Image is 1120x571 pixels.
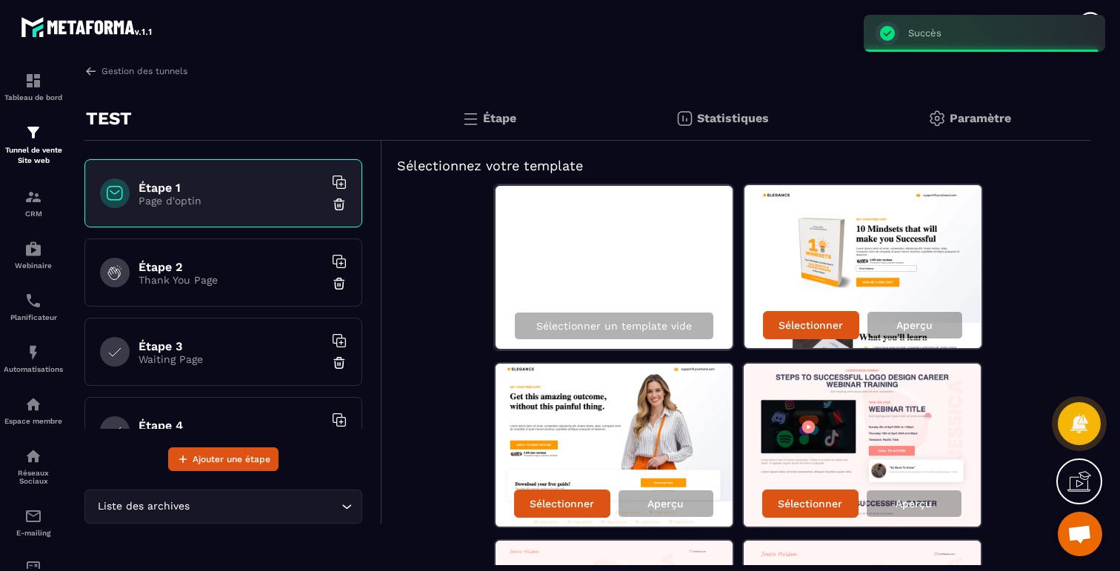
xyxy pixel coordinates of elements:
a: schedulerschedulerPlanificateur [4,281,63,333]
input: Search for option [193,498,338,515]
p: Sélectionner un template vide [536,320,692,332]
img: trash [332,197,347,212]
h5: Sélectionnez votre template [397,156,1076,176]
img: automations [24,240,42,258]
img: image [744,185,981,348]
img: trash [332,355,347,370]
a: automationsautomationsWebinaire [4,229,63,281]
img: email [24,507,42,525]
a: social-networksocial-networkRéseaux Sociaux [4,436,63,496]
a: automationsautomationsEspace membre [4,384,63,436]
a: emailemailE-mailing [4,496,63,548]
img: image [744,364,981,527]
p: Waiting Page [139,353,324,365]
img: social-network [24,447,42,465]
p: Paramètre [950,111,1011,125]
img: stats.20deebd0.svg [676,110,693,127]
span: Ajouter une étape [193,452,270,467]
a: Gestion des tunnels [84,64,187,78]
h6: Étape 2 [139,260,324,274]
img: scheduler [24,292,42,310]
img: logo [21,13,154,40]
h6: Étape 3 [139,339,324,353]
a: formationformationTableau de bord [4,61,63,113]
p: Étape [483,111,516,125]
img: formation [24,188,42,206]
h6: Étape 1 [139,181,324,195]
p: Sélectionner [778,498,842,510]
div: Search for option [84,490,362,524]
p: Planificateur [4,313,63,321]
a: automationsautomationsAutomatisations [4,333,63,384]
p: E-mailing [4,529,63,537]
h6: Étape 4 [139,418,324,433]
img: bars.0d591741.svg [461,110,479,127]
div: Ouvrir le chat [1058,512,1102,556]
img: formation [24,124,42,141]
p: Espace membre [4,417,63,425]
img: trash [332,276,347,291]
button: Ajouter une étape [168,447,279,471]
img: arrow [84,64,98,78]
a: formationformationCRM [4,177,63,229]
p: Aperçu [896,498,932,510]
img: setting-gr.5f69749f.svg [928,110,946,127]
p: Statistiques [697,111,769,125]
p: Aperçu [647,498,684,510]
a: formationformationTunnel de vente Site web [4,113,63,177]
p: CRM [4,210,63,218]
img: image [496,364,733,527]
p: Tableau de bord [4,93,63,101]
span: Liste des archives [94,498,193,515]
p: Automatisations [4,365,63,373]
p: Page d'optin [139,195,324,207]
p: Aperçu [896,319,933,331]
p: Thank You Page [139,274,324,286]
p: TEST [86,104,132,133]
p: Sélectionner [530,498,594,510]
img: automations [24,395,42,413]
img: formation [24,72,42,90]
img: automations [24,344,42,361]
p: Sélectionner [779,319,843,331]
p: Webinaire [4,261,63,270]
p: Tunnel de vente Site web [4,145,63,166]
p: Réseaux Sociaux [4,469,63,485]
